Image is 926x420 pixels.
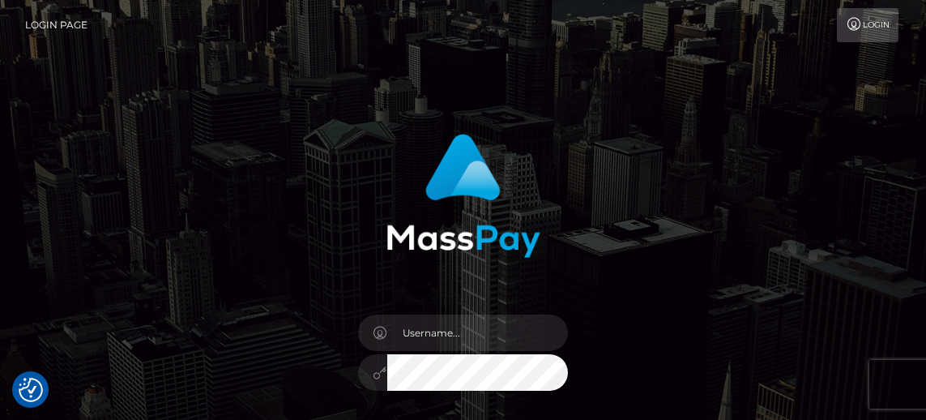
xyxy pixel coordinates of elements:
a: Login Page [25,8,87,42]
input: Username... [387,315,569,351]
img: MassPay Login [386,134,540,258]
img: Revisit consent button [19,378,43,402]
button: Consent Preferences [19,378,43,402]
a: Login [837,8,898,42]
